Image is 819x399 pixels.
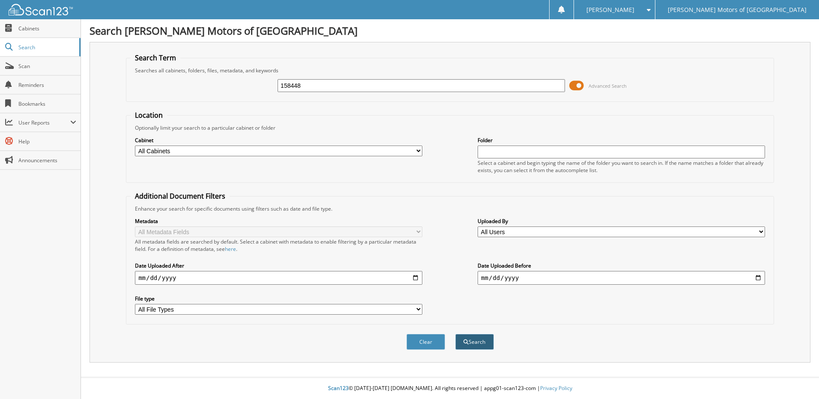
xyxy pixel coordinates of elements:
[478,137,765,144] label: Folder
[135,238,422,253] div: All metadata fields are searched by default. Select a cabinet with metadata to enable filtering b...
[455,334,494,350] button: Search
[90,24,810,38] h1: Search [PERSON_NAME] Motors of [GEOGRAPHIC_DATA]
[135,137,422,144] label: Cabinet
[18,119,70,126] span: User Reports
[131,67,769,74] div: Searches all cabinets, folders, files, metadata, and keywords
[135,217,422,225] label: Metadata
[135,295,422,302] label: File type
[478,217,765,225] label: Uploaded By
[135,262,422,269] label: Date Uploaded After
[135,271,422,285] input: start
[776,358,819,399] iframe: Chat Widget
[225,245,236,253] a: here
[9,4,73,15] img: scan123-logo-white.svg
[18,138,76,145] span: Help
[589,83,627,89] span: Advanced Search
[18,63,76,70] span: Scan
[81,378,819,399] div: © [DATE]-[DATE] [DOMAIN_NAME]. All rights reserved | appg01-scan123-com |
[478,271,765,285] input: end
[131,124,769,131] div: Optionally limit your search to a particular cabinet or folder
[586,7,634,12] span: [PERSON_NAME]
[131,205,769,212] div: Enhance your search for specific documents using filters such as date and file type.
[540,384,572,392] a: Privacy Policy
[131,53,180,63] legend: Search Term
[131,191,230,201] legend: Additional Document Filters
[18,25,76,32] span: Cabinets
[478,159,765,174] div: Select a cabinet and begin typing the name of the folder you want to search in. If the name match...
[407,334,445,350] button: Clear
[18,157,76,164] span: Announcements
[18,100,76,107] span: Bookmarks
[18,44,75,51] span: Search
[18,81,76,89] span: Reminders
[328,384,349,392] span: Scan123
[668,7,807,12] span: [PERSON_NAME] Motors of [GEOGRAPHIC_DATA]
[131,110,167,120] legend: Location
[478,262,765,269] label: Date Uploaded Before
